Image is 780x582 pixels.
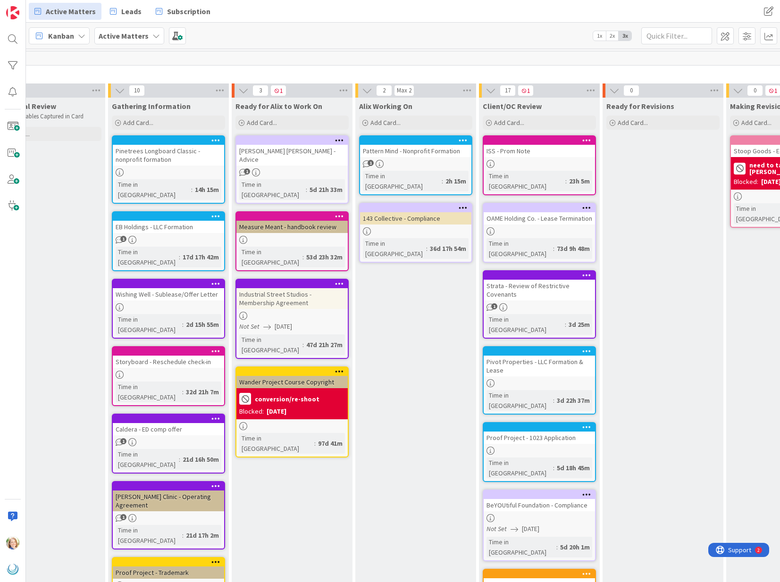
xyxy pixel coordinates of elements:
a: Industrial Street Studios - Membership AgreementNot Set[DATE]Time in [GEOGRAPHIC_DATA]:47d 21h 27m [235,279,349,359]
div: Time in [GEOGRAPHIC_DATA] [486,238,553,259]
b: conversion/re-shoot [255,396,319,402]
div: Storyboard - Reschedule check-in [113,347,224,368]
a: Subscription [150,3,216,20]
span: Add Card... [494,118,524,127]
div: ISS - Prom Note [484,145,595,157]
div: Proof Project - 1023 Application [484,423,595,444]
span: Gathering Information [112,101,191,111]
a: Wander Project Course Copyrightconversion/re-shootBlocked:[DATE]Time in [GEOGRAPHIC_DATA]:97d 41m [235,366,349,457]
a: Caldera - ED comp offerTime in [GEOGRAPHIC_DATA]:21d 16h 50m [112,414,225,474]
a: Pattern Mind - Nonprofit FormationTime in [GEOGRAPHIC_DATA]:2h 15m [359,135,472,195]
a: BeYOUtiful Foundation - ComplianceNot Set[DATE]Time in [GEOGRAPHIC_DATA]:5d 20h 1m [483,490,596,561]
span: [DATE] [522,524,539,534]
div: Wander Project Course Copyright [236,376,348,388]
img: avatar [6,563,19,576]
input: Quick Filter... [641,27,712,44]
span: 2 [376,85,392,96]
div: [PERSON_NAME] Clinic - Operating Agreement [113,482,224,511]
div: 5d 21h 33m [307,184,345,195]
div: 3d 22h 37m [554,395,592,406]
a: Strata - Review of Restrictive CovenantsTime in [GEOGRAPHIC_DATA]:3d 25m [483,270,596,339]
div: Time in [GEOGRAPHIC_DATA] [363,171,442,191]
div: Time in [GEOGRAPHIC_DATA] [116,179,191,200]
div: Time in [GEOGRAPHIC_DATA] [486,390,553,411]
span: : [302,340,304,350]
div: Measure Meant - handbook review [236,221,348,233]
div: Time in [GEOGRAPHIC_DATA] [486,457,553,478]
a: Wishing Well - Sublease/Offer LetterTime in [GEOGRAPHIC_DATA]:2d 15h 55m [112,279,225,339]
div: Time in [GEOGRAPHIC_DATA] [486,171,565,191]
span: Add Card... [370,118,401,127]
a: Pinetrees Longboard Classic - nonprofit formationTime in [GEOGRAPHIC_DATA]:14h 15m [112,135,225,204]
span: : [314,438,316,449]
div: Time in [GEOGRAPHIC_DATA] [486,314,565,335]
span: 0 [747,85,763,96]
div: Measure Meant - handbook review [236,212,348,233]
div: 2h 15m [443,176,469,186]
span: Client/OC Review [483,101,542,111]
div: 53d 23h 32m [304,252,345,262]
span: 0 [623,85,639,96]
div: Wishing Well - Sublease/Offer Letter [113,288,224,300]
span: : [191,184,193,195]
div: BeYOUtiful Foundation - Compliance [484,499,595,511]
div: 23h 5m [567,176,592,186]
div: 32d 21h 7m [184,387,221,397]
span: 3x [619,31,631,41]
span: : [179,252,180,262]
span: 1x [593,31,606,41]
span: 1 [244,168,250,175]
div: Proof Project - Trademark [113,558,224,579]
span: 10 [129,85,145,96]
div: Blocked: [734,177,758,187]
div: 17d 17h 42m [180,252,221,262]
div: Proof Project - 1023 Application [484,432,595,444]
a: Active Matters [29,3,101,20]
div: Wishing Well - Sublease/Offer Letter [113,280,224,300]
a: Leads [104,3,147,20]
span: 17 [500,85,516,96]
div: Caldera - ED comp offer [113,423,224,435]
div: 21d 16h 50m [180,454,221,465]
div: Time in [GEOGRAPHIC_DATA] [363,238,426,259]
div: Time in [GEOGRAPHIC_DATA] [239,247,302,267]
div: Storyboard - Reschedule check-in [113,356,224,368]
div: Blocked: [239,407,264,416]
div: Industrial Street Studios - Membership Agreement [236,288,348,309]
span: : [302,252,304,262]
div: OAME Holding Co. - Lease Termination [484,204,595,224]
div: Caldera - ED comp offer [113,415,224,435]
span: [DATE] [275,322,292,332]
div: 143 Collective - Compliance [360,204,471,224]
span: Add Card... [741,118,772,127]
span: : [182,319,184,330]
span: Subscription [167,6,210,17]
div: 3d 25m [566,319,592,330]
span: Ready for Revisions [606,101,674,111]
div: Time in [GEOGRAPHIC_DATA] [116,247,179,267]
div: 2d 15h 55m [184,319,221,330]
span: Add Card... [123,118,153,127]
span: : [553,395,554,406]
span: 1 [368,160,374,166]
div: 21d 17h 2m [184,530,221,540]
span: Add Card... [618,118,648,127]
span: Ready for Alix to Work On [235,101,322,111]
i: Not Set [486,524,507,533]
div: 143 Collective - Compliance [360,212,471,224]
span: Leads [121,6,142,17]
span: : [553,243,554,254]
span: 3 [252,85,268,96]
div: Proof Project - Trademark [113,566,224,579]
span: 2x [606,31,619,41]
a: [PERSON_NAME] [PERSON_NAME] - AdviceTime in [GEOGRAPHIC_DATA]:5d 21h 33m [235,135,349,204]
span: Kanban [48,30,74,42]
div: Pattern Mind - Nonprofit Formation [360,136,471,157]
div: Time in [GEOGRAPHIC_DATA] [239,179,306,200]
div: 47d 21h 27m [304,340,345,350]
div: ISS - Prom Note [484,136,595,157]
span: Add Card... [247,118,277,127]
div: Pivot Properties - LLC Formation & Lease [484,347,595,376]
div: Time in [GEOGRAPHIC_DATA] [116,382,182,402]
div: Pivot Properties - LLC Formation & Lease [484,356,595,376]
